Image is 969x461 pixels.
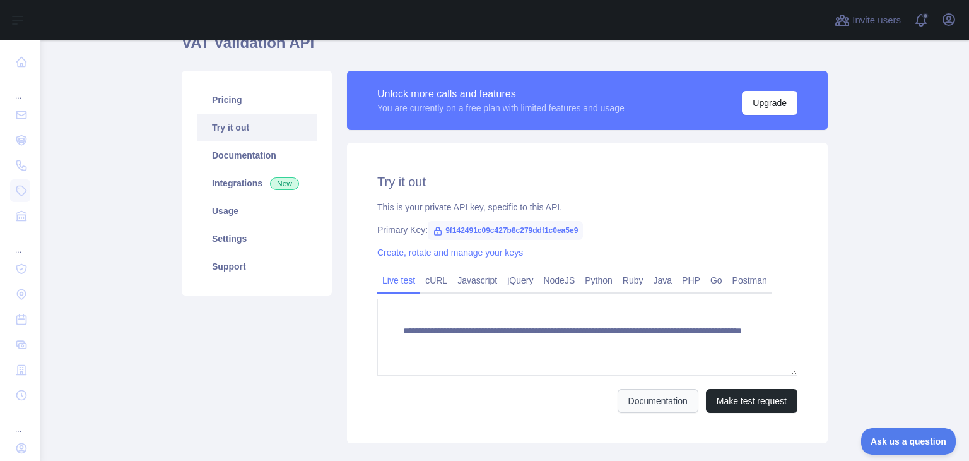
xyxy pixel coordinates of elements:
div: This is your private API key, specific to this API. [377,201,797,213]
a: Try it out [197,114,317,141]
a: Javascript [452,270,502,290]
span: 9f142491c09c427b8c279ddf1c0ea5e9 [428,221,583,240]
a: Ruby [618,270,649,290]
div: Primary Key: [377,224,797,236]
h2: Try it out [377,173,797,191]
a: Python [580,270,618,290]
a: PHP [677,270,705,290]
a: Go [705,270,727,290]
a: Java [649,270,678,290]
a: Documentation [197,141,317,169]
a: NodeJS [538,270,580,290]
div: ... [10,230,30,255]
a: Support [197,253,317,280]
span: Invite users [852,13,901,28]
a: Integrations New [197,169,317,197]
a: Documentation [618,389,698,413]
a: Create, rotate and manage your keys [377,248,523,258]
a: jQuery [502,270,538,290]
button: Upgrade [742,91,797,115]
a: cURL [420,270,452,290]
button: Invite users [832,10,903,30]
a: Usage [197,197,317,225]
button: Make test request [706,389,797,413]
div: You are currently on a free plan with limited features and usage [377,102,625,114]
iframe: Toggle Customer Support [861,428,956,455]
h1: VAT Validation API [182,33,828,63]
div: Unlock more calls and features [377,87,625,102]
div: ... [10,409,30,434]
a: Settings [197,225,317,253]
a: Live test [377,270,420,290]
a: Pricing [197,86,317,114]
span: New [270,177,299,190]
div: ... [10,76,30,101]
a: Postman [727,270,772,290]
